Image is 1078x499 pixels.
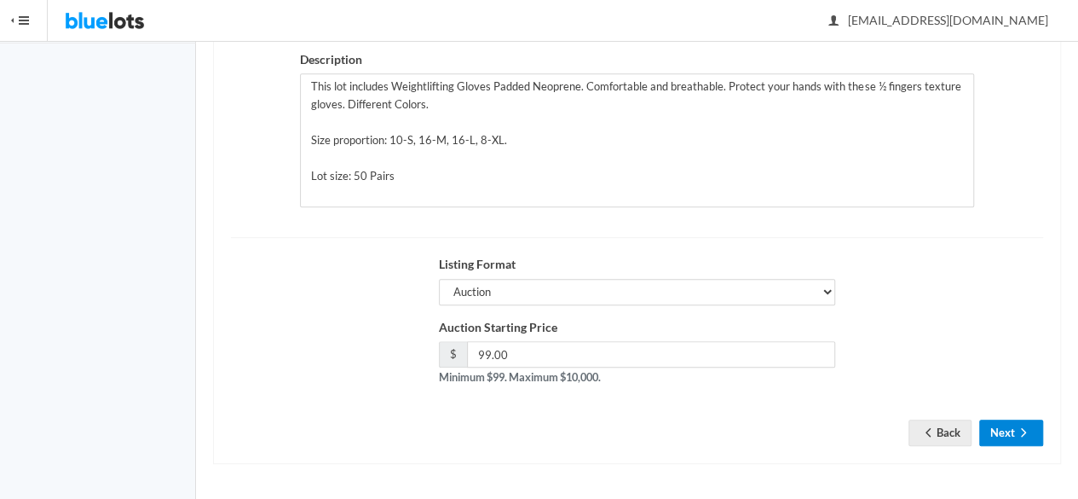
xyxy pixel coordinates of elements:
strong: Minimum $99. Maximum $10,000. [439,370,601,384]
ion-icon: person [825,14,842,30]
span: [EMAIL_ADDRESS][DOMAIN_NAME] [829,13,1048,27]
input: 0 [467,341,836,368]
label: Auction Starting Price [439,318,557,338]
ion-icon: arrow forward [1015,426,1032,442]
textarea: This lot includes Weightlifting Gloves Padded Neoprene. Comfortable and breathable. Protect your ... [300,73,973,207]
button: Nextarrow forward [979,420,1043,446]
label: Listing Format [439,255,516,275]
span: $ [439,341,467,368]
label: Description [300,50,362,70]
ion-icon: arrow back [919,426,937,442]
a: arrow backBack [908,420,971,446]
